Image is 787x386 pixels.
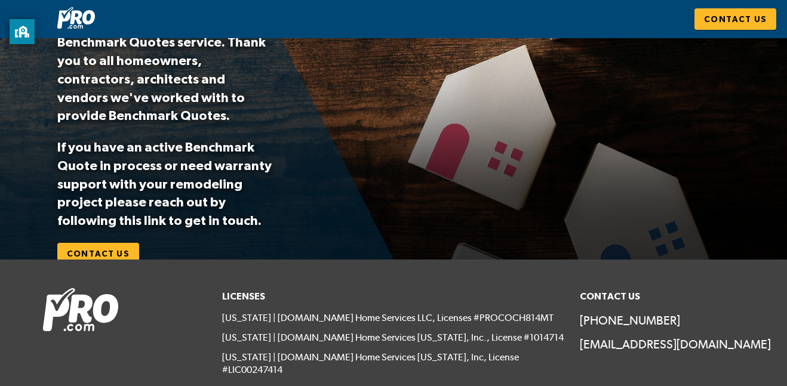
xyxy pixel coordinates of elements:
[57,7,95,29] img: Pro.com logo
[694,8,776,30] a: Contact Us
[580,312,745,329] a: [PHONE_NUMBER]
[222,351,565,376] p: [US_STATE] | [DOMAIN_NAME] Home Services [US_STATE], Inc, License #LIC00247414
[10,19,35,44] button: privacy banner
[43,288,118,331] img: Pro.com logo
[222,288,565,305] h6: Licenses
[580,288,745,305] h6: Contact Us
[222,332,565,344] p: [US_STATE] | [DOMAIN_NAME] Home Services [US_STATE], Inc., License #1014714
[57,14,276,125] p: We are no longer offering the Benchmark Quotes service. Thank you to all homeowners, contractors,...
[57,138,276,230] p: If you have an active Benchmark Quote in process or need warranty support with your remodeling pr...
[57,243,139,265] a: Contact Us
[67,246,130,261] span: Contact Us
[580,336,745,353] a: [EMAIL_ADDRESS][DOMAIN_NAME]
[222,312,565,325] p: [US_STATE] | [DOMAIN_NAME] Home Services LLC, Licenses #PROCOCH814MT
[704,12,767,27] span: Contact Us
